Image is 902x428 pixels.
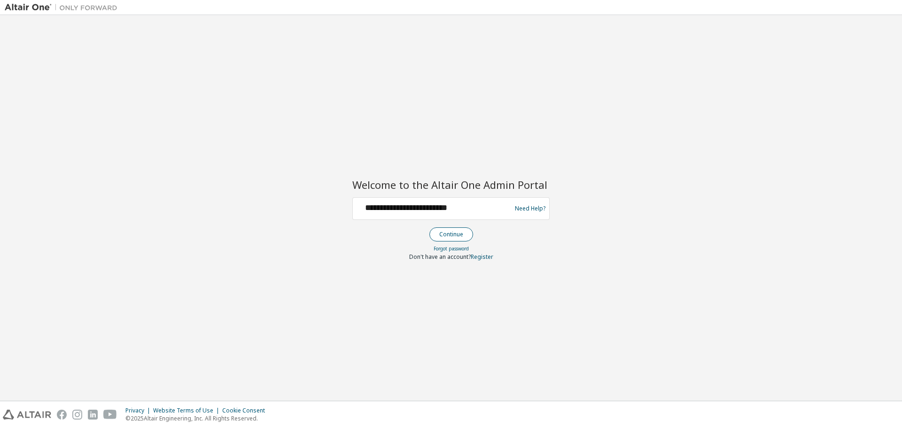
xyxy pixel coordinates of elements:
span: Don't have an account? [409,253,471,261]
div: Privacy [125,407,153,414]
img: instagram.svg [72,410,82,420]
img: youtube.svg [103,410,117,420]
img: altair_logo.svg [3,410,51,420]
div: Website Terms of Use [153,407,222,414]
p: © 2025 Altair Engineering, Inc. All Rights Reserved. [125,414,271,422]
a: Forgot password [434,245,469,252]
a: Need Help? [515,208,545,209]
img: Altair One [5,3,122,12]
h2: Welcome to the Altair One Admin Portal [352,178,550,191]
button: Continue [429,227,473,241]
div: Cookie Consent [222,407,271,414]
img: linkedin.svg [88,410,98,420]
img: facebook.svg [57,410,67,420]
a: Register [471,253,493,261]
